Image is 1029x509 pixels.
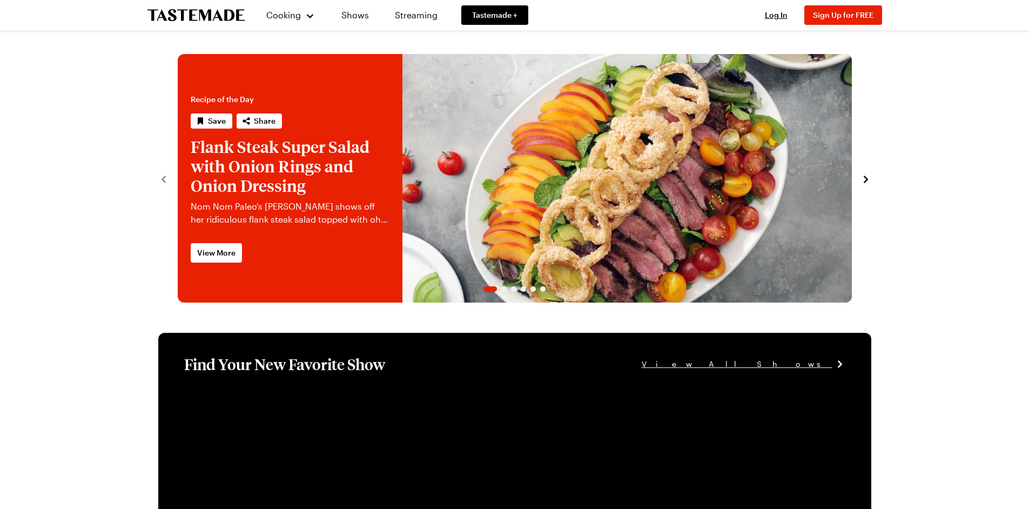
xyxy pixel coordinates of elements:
[178,54,852,303] div: 1 / 6
[158,172,169,185] button: navigate to previous item
[804,5,882,25] button: Sign Up for FREE
[266,10,301,20] span: Cooking
[191,113,232,129] button: Save recipe
[511,286,516,292] span: Go to slide 3
[266,2,315,28] button: Cooking
[642,358,845,370] a: View All Shows
[860,172,871,185] button: navigate to next item
[521,286,526,292] span: Go to slide 4
[642,358,832,370] span: View All Shows
[483,286,497,292] span: Go to slide 1
[197,247,236,258] span: View More
[501,286,507,292] span: Go to slide 2
[412,390,559,400] a: View full content for [object Object]
[639,390,786,400] a: View full content for [object Object]
[184,390,332,400] a: View full content for [object Object]
[147,9,245,22] a: To Tastemade Home Page
[813,10,873,19] span: Sign Up for FREE
[184,354,385,374] h1: Find Your New Favorite Show
[208,116,226,126] span: Save
[540,286,546,292] span: Go to slide 6
[191,243,242,263] a: View More
[237,113,282,129] button: Share
[755,10,798,21] button: Log In
[461,5,528,25] a: Tastemade +
[530,286,536,292] span: Go to slide 5
[765,10,788,19] span: Log In
[254,116,275,126] span: Share
[472,10,517,21] span: Tastemade +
